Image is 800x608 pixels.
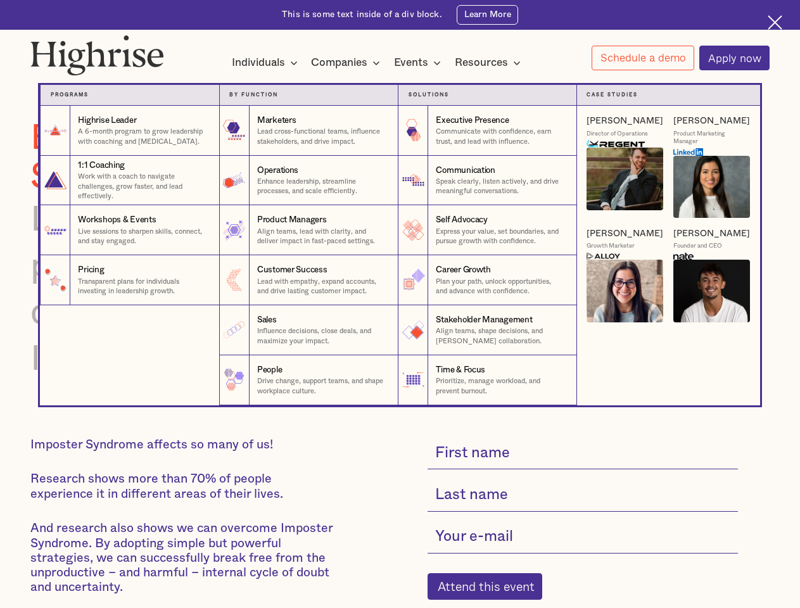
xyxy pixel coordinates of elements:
[30,521,338,595] p: And research also shows we can overcome Imposter Syndrome. By adopting simple but powerful strate...
[436,264,491,276] div: Career Growth
[232,55,302,70] div: Individuals
[428,573,543,600] input: Attend this event
[398,355,576,405] a: Time & FocusPrioritize, manage workload, and prevent burnout.
[257,214,327,226] div: Product Managers
[436,277,566,296] p: Plan your path, unlock opportunities, and advance with confidence.
[436,314,532,326] div: Stakeholder Management
[587,242,635,250] div: Growth Marketer
[78,264,104,276] div: Pricing
[219,106,398,156] a: MarketersLead cross-functional teams, influence stakeholders, and drive impact.
[457,5,517,25] a: Learn More
[257,277,388,296] p: Lead with empathy, expand accounts, and drive lasting customer impact.
[219,305,398,355] a: SalesInfluence decisions, close deals, and maximize your impact.
[673,130,750,146] div: Product Marketing Manager
[587,130,648,138] div: Director of Operations
[257,127,388,146] p: Lead cross-functional teams, influence stakeholders, and drive impact.
[257,227,388,246] p: Align teams, lead with clarity, and deliver impact in fast-paced settings.
[257,165,298,177] div: Operations
[455,55,508,70] div: Resources
[257,177,388,196] p: Enhance leadership, streamline processes, and scale efficiently.
[398,156,576,206] a: CommunicationSpeak clearly, listen actively, and drive meaningful conversations.
[398,106,576,156] a: Executive PresenceCommunicate with confidence, earn trust, and lead with influence.
[592,46,694,70] a: Schedule a demo
[78,160,125,172] div: 1:1 Coaching
[436,227,566,246] p: Express your value, set boundaries, and pursue growth with confidence.
[699,46,770,70] a: Apply now
[219,255,398,305] a: Customer SuccessLead with empathy, expand accounts, and drive lasting customer impact.
[436,364,485,376] div: Time & Focus
[257,115,296,127] div: Marketers
[436,376,566,396] p: Prioritize, manage workload, and prevent burnout.
[78,172,208,201] p: Work with a coach to navigate challenges, grow faster, and lead effectively.
[30,472,338,501] p: Research shows more than 70% of people experience it in different areas of their lives.
[219,355,398,405] a: PeopleDrive change, support teams, and shape workplace culture.
[394,55,445,70] div: Events
[455,55,524,70] div: Resources
[436,177,566,196] p: Speak clearly, listen actively, and drive meaningful conversations.
[311,55,367,70] div: Companies
[78,127,208,146] p: A 6-month program to grow leadership with coaching and [MEDICAL_DATA].
[257,314,277,326] div: Sales
[436,326,566,346] p: Align teams, shape decisions, and [PERSON_NAME] collaboration.
[587,92,638,98] strong: Case Studies
[40,156,219,206] a: 1:1 CoachingWork with a coach to navigate challenges, grow faster, and lead effectively.
[257,326,388,346] p: Influence decisions, close deals, and maximize your impact.
[51,92,89,98] strong: Programs
[673,228,750,239] a: [PERSON_NAME]
[219,156,398,206] a: OperationsEnhance leadership, streamline processes, and scale efficiently.
[428,479,739,512] input: Last name
[436,127,566,146] p: Communicate with confidence, earn trust, and lead with influence.
[673,242,722,250] div: Founder and CEO
[409,92,449,98] strong: Solutions
[40,255,219,305] a: PricingTransparent plans for individuals investing in leadership growth.
[30,35,164,75] img: Highrise logo
[398,255,576,305] a: Career GrowthPlan your path, unlock opportunities, and advance with confidence.
[20,65,780,405] nav: Individuals
[40,205,219,255] a: Workshops & EventsLive sessions to sharpen skills, connect, and stay engaged.
[219,205,398,255] a: Product ManagersAlign teams, lead with clarity, and deliver impact in fast-paced settings.
[30,438,338,452] p: Imposter Syndrome affects so many of us!
[40,106,219,156] a: Highrise LeaderA 6-month program to grow leadership with coaching and [MEDICAL_DATA].
[257,376,388,396] p: Drive change, support teams, and shape workplace culture.
[78,227,208,246] p: Live sessions to sharpen skills, connect, and stay engaged.
[282,9,442,21] div: This is some text inside of a div block.
[768,15,782,30] img: Cross icon
[78,115,136,127] div: Highrise Leader
[398,205,576,255] a: Self AdvocacyExpress your value, set boundaries, and pursue growth with confidence.
[311,55,384,70] div: Companies
[257,364,282,376] div: People
[78,214,156,226] div: Workshops & Events
[428,521,739,554] input: Your e-mail
[436,165,495,177] div: Communication
[436,115,509,127] div: Executive Presence
[587,115,663,127] a: [PERSON_NAME]
[232,55,285,70] div: Individuals
[673,115,750,127] a: [PERSON_NAME]
[587,228,663,239] a: [PERSON_NAME]
[436,214,488,226] div: Self Advocacy
[428,438,739,470] input: First name
[78,277,208,296] p: Transparent plans for individuals investing in leadership growth.
[257,264,327,276] div: Customer Success
[229,92,278,98] strong: by function
[398,305,576,355] a: Stakeholder ManagementAlign teams, shape decisions, and [PERSON_NAME] collaboration.
[394,55,428,70] div: Events
[428,438,739,600] form: current-single-event-subscribe-form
